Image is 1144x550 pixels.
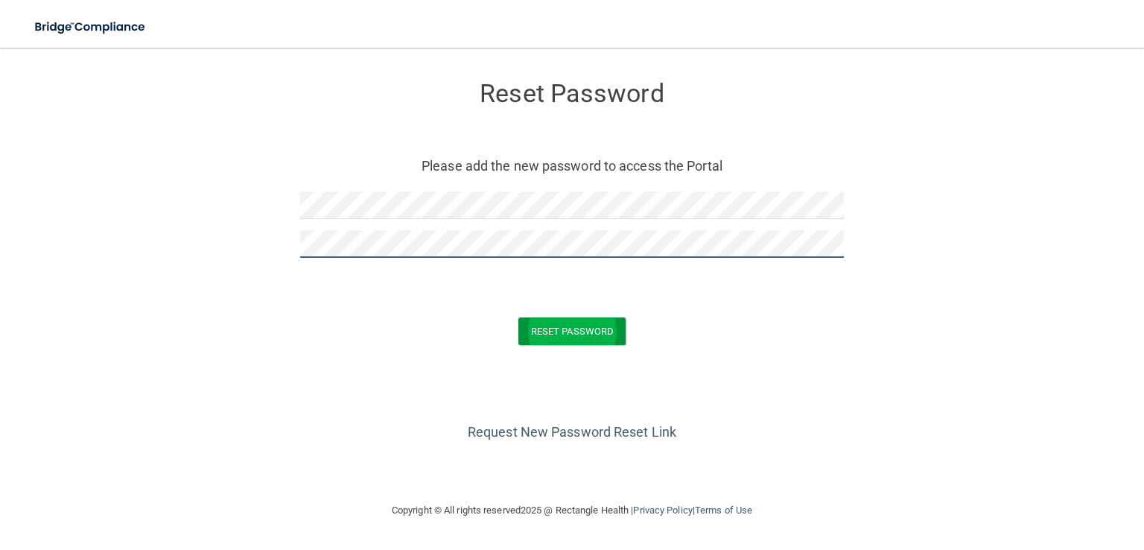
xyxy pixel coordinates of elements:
a: Terms of Use [695,505,752,516]
a: Privacy Policy [633,505,692,516]
div: Copyright © All rights reserved 2025 @ Rectangle Health | | [300,487,844,534]
img: bridge_compliance_login_screen.278c3ca4.svg [22,12,159,42]
p: Please add the new password to access the Portal [311,154,833,178]
a: Request New Password Reset Link [468,424,676,440]
h3: Reset Password [300,80,844,107]
button: Reset Password [518,317,626,345]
